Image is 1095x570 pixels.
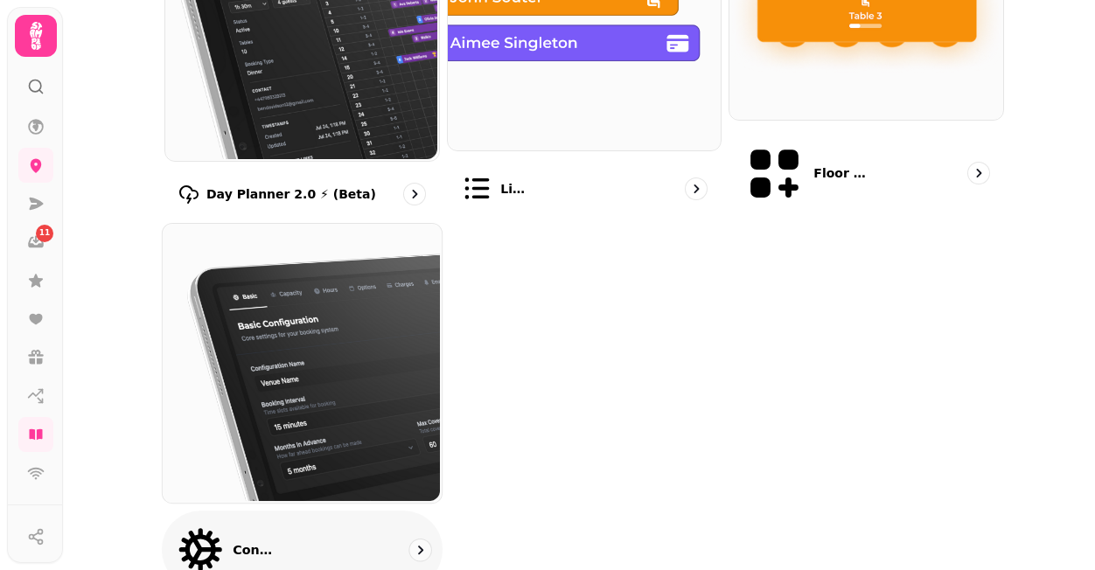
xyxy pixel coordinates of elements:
[161,222,440,501] img: Configuration
[233,540,279,558] p: Configuration
[206,185,376,203] p: Day Planner 2.0 ⚡ (Beta)
[500,180,530,198] p: List view
[813,164,874,182] p: Floor Plans (beta)
[970,164,987,182] svg: go to
[411,540,429,558] svg: go to
[687,180,705,198] svg: go to
[39,227,51,240] span: 11
[18,225,53,260] a: 11
[406,185,423,203] svg: go to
